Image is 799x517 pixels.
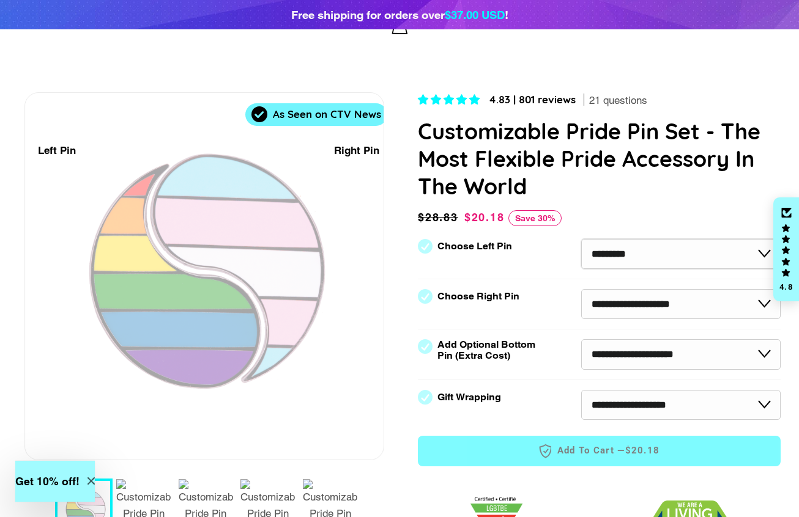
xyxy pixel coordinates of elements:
[773,197,799,301] div: Click to open Judge.me floating reviews tab
[779,283,793,291] div: 4.8
[437,339,540,361] label: Add Optional Bottom Pin (Extra Cost)
[508,210,562,226] span: Save 30%
[418,209,461,226] span: $28.83
[489,93,576,106] span: 4.83 | 801 reviews
[334,142,379,159] div: Right Pin
[25,93,384,460] div: 1 / 9
[625,444,660,457] span: $20.18
[437,241,512,252] label: Choose Left Pin
[418,117,781,200] h1: Customizable Pride Pin Set - The Most Flexible Pride Accessory In The World
[437,392,501,403] label: Gift Wrapping
[291,6,508,23] div: Free shipping for orders over !
[445,8,505,21] span: $37.00 USD
[437,291,519,302] label: Choose Right Pin
[436,443,762,459] span: Add to Cart —
[418,436,781,466] button: Add to Cart —$20.18
[418,94,483,106] span: 4.83 stars
[464,211,505,224] span: $20.18
[589,94,647,108] span: 21 questions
